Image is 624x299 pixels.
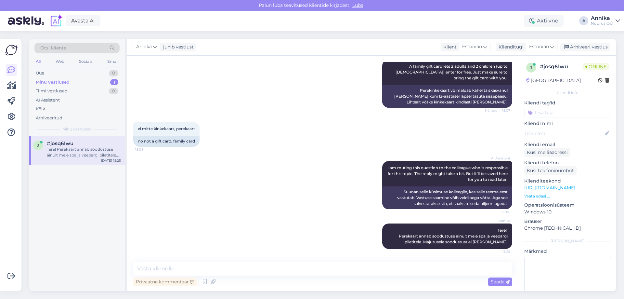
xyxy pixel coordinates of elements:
[36,97,60,103] div: AI Assistent
[524,193,611,199] p: Vaata edasi ...
[491,279,510,285] span: Saada
[540,63,583,71] div: # josq61wu
[47,141,73,146] span: #josq61wu
[524,166,577,175] div: Küsi telefoninumbrit
[524,100,611,106] p: Kliendi tag'id
[350,2,365,8] span: Luba
[54,57,66,66] div: Web
[524,15,564,27] div: Aktiivne
[462,43,482,50] span: Estonian
[530,65,532,70] span: j
[525,130,604,137] input: Lisa nimi
[136,43,152,50] span: Annika
[524,218,611,225] p: Brauser
[524,225,611,232] p: Chrome [TECHNICAL_ID]
[441,44,457,50] div: Klient
[524,90,611,96] div: Kliendi info
[387,165,509,182] span: I am routing this question to the colleague who is responsible for this topic. The reply might ta...
[135,147,160,152] span: 15:08
[109,70,118,76] div: 0
[66,15,100,26] a: Avasta AI
[399,228,509,244] span: Tere! Perekaart annab soodustuse ainult meie spa ja veepargi piletitele. Majutusele soodustust ei...
[49,14,63,28] img: explore-ai
[138,126,195,131] span: ei mitte kinkekaart, perekaart
[382,186,512,209] div: Suunan selle küsimuse kolleegile, kes selle teema eest vastutab. Vastuse saamine võib veidi aega ...
[161,44,194,50] div: juhib vestlust
[382,85,512,108] div: Perekinkekaart võimaldab kahel täiskasvanul [PERSON_NAME] kuni 12-aastasel lapsel tasuta sissepää...
[5,44,18,56] img: Askly Logo
[591,16,613,21] div: Annika
[524,108,611,117] input: Lisa tag
[486,218,510,223] span: Annika
[110,79,118,86] div: 1
[524,141,611,148] p: Kliendi email
[486,156,510,161] span: AI Assistent
[36,79,70,86] div: Minu vestlused
[529,43,549,50] span: Estonian
[591,21,613,26] div: Noorus OÜ
[591,16,620,26] a: AnnikaNoorus OÜ
[496,44,524,50] div: Klienditugi
[524,202,611,209] p: Operatsioonisüsteem
[485,108,510,113] span: Nähtud ✓ 15:07
[524,159,611,166] p: Kliendi telefon
[36,115,62,121] div: Arhiveeritud
[106,57,120,66] div: Email
[524,248,611,255] p: Märkmed
[524,178,611,184] p: Klienditeekond
[36,88,68,94] div: Tiimi vestlused
[40,45,66,51] span: Otsi kliente
[133,278,197,286] div: Privaatne kommentaar
[36,70,44,76] div: Uus
[579,16,588,25] div: A
[560,43,610,51] div: Arhiveeri vestlus
[78,57,94,66] div: Socials
[486,210,510,214] span: 15:08
[396,64,509,80] span: A family gift card lets 2 adults and 2 children (up to [DEMOGRAPHIC_DATA]) enter for free. Just m...
[62,126,92,132] span: Minu vestlused
[486,249,510,254] span: 15:25
[524,209,611,215] p: Windows 10
[37,143,39,148] span: j
[101,158,121,163] div: [DATE] 15:25
[47,146,121,158] div: Tere! Perekaart annab soodustuse ainult meie spa ja veepargi piletitele. Majutusele soodustust ei...
[583,63,609,70] span: Online
[524,185,575,191] a: [URL][DOMAIN_NAME]
[524,238,611,244] div: [PERSON_NAME]
[526,77,581,84] div: [GEOGRAPHIC_DATA]
[34,57,42,66] div: All
[109,88,118,94] div: 0
[133,136,200,147] div: no not a gift card, family card
[524,148,570,157] div: Küsi meiliaadressi
[524,120,611,127] p: Kliendi nimi
[36,106,45,112] div: Kõik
